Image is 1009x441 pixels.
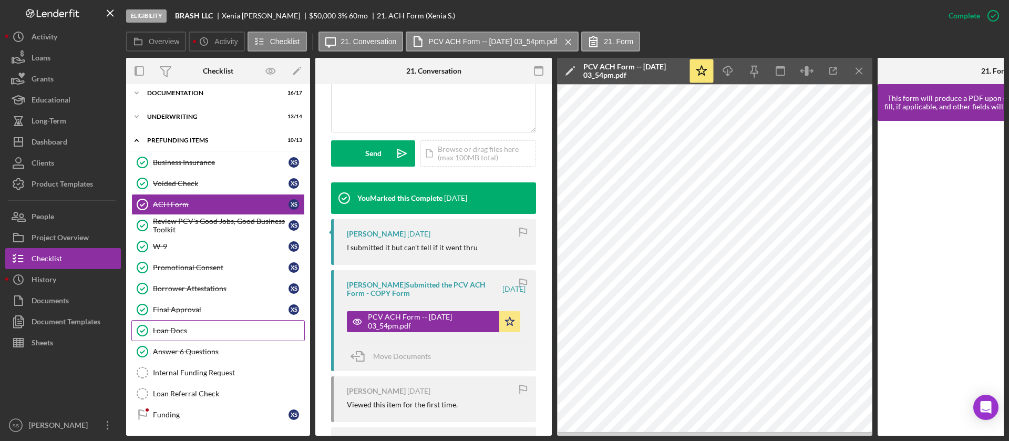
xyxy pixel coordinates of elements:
[938,5,1004,26] button: Complete
[153,305,289,314] div: Final Approval
[373,352,431,361] span: Move Documents
[149,37,179,46] label: Overview
[949,5,980,26] div: Complete
[131,383,305,404] a: Loan Referral Check
[131,215,305,236] a: Review PCV's Good Jobs, Good Business ToolkitXS
[289,199,299,210] div: X S
[5,415,121,436] button: SS[PERSON_NAME]
[153,326,304,335] div: Loan Docs
[583,63,683,79] div: PCV ACH Form -- [DATE] 03_54pm.pdf
[347,343,441,370] button: Move Documents
[581,32,640,52] button: 21. Form
[289,304,299,315] div: X S
[357,194,442,202] div: You Marked this Complete
[32,332,53,356] div: Sheets
[153,368,304,377] div: Internal Funding Request
[289,241,299,252] div: X S
[222,12,309,20] div: Xenia [PERSON_NAME]
[189,32,244,52] button: Activity
[377,12,455,20] div: 21. ACH Form (Xenia S.)
[153,284,289,293] div: Borrower Attestations
[26,415,95,438] div: [PERSON_NAME]
[153,158,289,167] div: Business Insurance
[289,409,299,420] div: X S
[153,347,304,356] div: Answer 6 Questions
[126,9,167,23] div: Eligibility
[428,37,557,46] label: PCV ACH Form -- [DATE] 03_54pm.pdf
[347,230,406,238] div: [PERSON_NAME]
[347,401,458,409] div: Viewed this item for the first time.
[131,404,305,425] a: FundingXS
[131,320,305,341] a: Loan Docs
[5,311,121,332] button: Document Templates
[131,173,305,194] a: Voided CheckXS
[32,290,69,314] div: Documents
[131,299,305,320] a: Final ApprovalXS
[337,12,347,20] div: 3 %
[406,32,579,52] button: PCV ACH Form -- [DATE] 03_54pm.pdf
[214,37,238,46] label: Activity
[365,140,382,167] div: Send
[973,395,998,420] div: Open Intercom Messenger
[349,12,368,20] div: 60 mo
[5,290,121,311] button: Documents
[270,37,300,46] label: Checklist
[331,140,415,167] button: Send
[407,230,430,238] time: 2025-09-16 19:54
[153,217,289,234] div: Review PCV's Good Jobs, Good Business Toolkit
[131,194,305,215] a: ACH FormXS
[444,194,467,202] time: 2025-09-17 00:04
[604,37,633,46] label: 21. Form
[203,67,233,75] div: Checklist
[347,387,406,395] div: [PERSON_NAME]
[131,278,305,299] a: Borrower AttestationsXS
[131,236,305,257] a: W-9XS
[341,37,397,46] label: 21. Conversation
[347,311,520,332] button: PCV ACH Form -- [DATE] 03_54pm.pdf
[407,387,430,395] time: 2025-09-13 02:40
[318,32,404,52] button: 21. Conversation
[5,332,121,353] button: Sheets
[283,137,302,143] div: 10 / 13
[175,12,213,20] b: BRASH LLC
[131,152,305,173] a: Business InsuranceXS
[347,243,478,252] div: I submitted it but can't tell if it went thru
[131,362,305,383] a: Internal Funding Request
[309,12,336,20] div: $50,000
[131,341,305,362] a: Answer 6 Questions
[289,262,299,273] div: X S
[147,90,276,96] div: Documentation
[368,313,494,330] div: PCV ACH Form -- [DATE] 03_54pm.pdf
[406,67,461,75] div: 21. Conversation
[283,90,302,96] div: 16 / 17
